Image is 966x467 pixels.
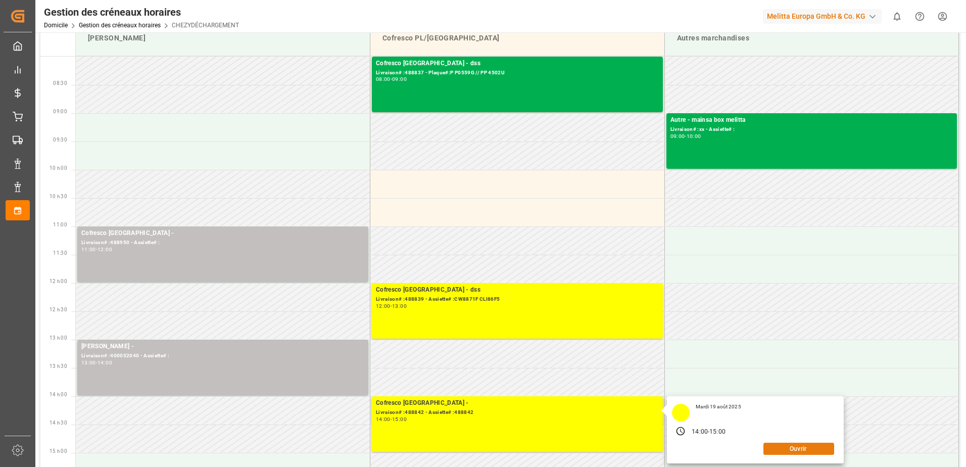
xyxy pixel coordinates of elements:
div: Autres marchandises [673,29,951,48]
span: 12 h 00 [50,278,67,284]
div: Cofresco PL/[GEOGRAPHIC_DATA] [378,29,656,48]
div: Livraison# :400052040 - Assiette# : [81,352,364,360]
div: Mardi 19 août 2025 [692,403,744,410]
span: 14 h 30 [50,420,67,426]
div: Autre - mainsa box melitta [670,115,953,125]
button: Centre d’aide [908,5,931,28]
div: Livraison# :488839 - Assiette# :CW8871F CLI86F5 [376,295,659,304]
div: Gestion des créneaux horaires [44,5,239,20]
span: 14 h 00 [50,392,67,397]
span: 10 h 30 [50,194,67,199]
div: 10:00 [687,134,701,138]
div: Cofresco [GEOGRAPHIC_DATA] - dss [376,285,659,295]
div: Livraison# :488950 - Assiette# : [81,239,364,247]
div: Cofresco [GEOGRAPHIC_DATA] - [376,398,659,408]
div: 14:00 [376,417,391,422]
span: 13 h 30 [50,363,67,369]
div: 11:00 [81,247,96,252]
span: 08:30 [53,80,67,86]
div: 15:00 [392,417,407,422]
div: - [391,304,392,308]
div: 12:00 [376,304,391,308]
div: - [685,134,686,138]
span: 11:30 [53,250,67,256]
div: 13:00 [81,360,96,365]
span: 13 h 00 [50,335,67,341]
div: - [96,360,98,365]
div: [PERSON_NAME] - [81,342,364,352]
div: Cofresco [GEOGRAPHIC_DATA] - dss [376,59,659,69]
div: Livraison# :488842 - Assiette# :488842 [376,408,659,417]
div: 09:00 [670,134,685,138]
div: - [708,428,709,437]
div: 12:00 [98,247,112,252]
div: [PERSON_NAME] [84,29,362,48]
div: - [96,247,98,252]
div: Livraison# :488837 - Plaque#:P P0559G // PP 4502U [376,69,659,77]
div: 14:00 [692,428,708,437]
font: Melitta Europa GmbH & Co. KG [767,11,865,22]
div: Cofresco [GEOGRAPHIC_DATA] - [81,228,364,239]
div: 09:00 [392,77,407,81]
div: - [391,77,392,81]
button: Afficher 0 nouvelles notifications [886,5,908,28]
span: 11:00 [53,222,67,227]
div: 14:00 [98,360,112,365]
div: 13:00 [392,304,407,308]
a: Gestion des créneaux horaires [79,22,161,29]
span: 09:30 [53,137,67,143]
div: Livraison# :xx - Assiette# : [670,125,953,134]
button: Ouvrir [763,443,834,455]
div: - [391,417,392,422]
div: 08:00 [376,77,391,81]
button: Melitta Europa GmbH & Co. KG [763,7,886,26]
a: Domicile [44,22,68,29]
span: 10 h 00 [50,165,67,171]
span: 09:00 [53,109,67,114]
span: 15 h 00 [50,448,67,454]
div: 15:00 [709,428,726,437]
span: 12 h 30 [50,307,67,312]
